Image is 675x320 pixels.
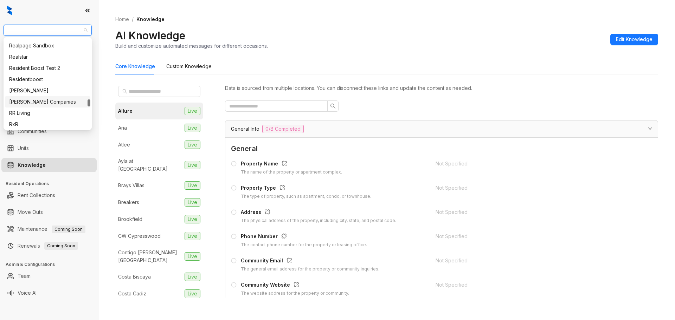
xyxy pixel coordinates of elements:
[52,226,85,233] span: Coming Soon
[5,40,90,51] div: Realpage Sandbox
[231,125,259,133] span: General Info
[241,184,371,193] div: Property Type
[1,47,97,61] li: Leads
[610,34,658,45] button: Edit Knowledge
[9,53,86,61] div: Realstar
[5,63,90,74] div: Resident Boost Test 2
[616,35,652,43] span: Edit Knowledge
[118,232,161,240] div: CW Cypresswood
[185,273,200,281] span: Live
[9,98,86,106] div: [PERSON_NAME] Companies
[1,188,97,202] li: Rent Collections
[9,76,86,83] div: Residentboost
[118,141,130,149] div: Atlee
[115,42,268,50] div: Build and customize automated messages for different occasions.
[9,42,86,50] div: Realpage Sandbox
[118,249,182,264] div: Contigo [PERSON_NAME][GEOGRAPHIC_DATA]
[436,208,632,216] div: Not Specified
[166,63,212,70] div: Custom Knowledge
[185,215,200,223] span: Live
[18,158,46,172] a: Knowledge
[185,107,200,115] span: Live
[241,233,367,242] div: Phone Number
[436,184,632,192] div: Not Specified
[118,124,127,132] div: Aria
[18,124,47,138] a: Communities
[185,181,200,190] span: Live
[118,107,133,115] div: Allure
[241,160,342,169] div: Property Name
[436,160,632,168] div: Not Specified
[262,125,304,133] span: 0/8 Completed
[5,85,90,96] div: Roers
[5,51,90,63] div: Realstar
[118,215,142,223] div: Brookfield
[1,239,97,253] li: Renewals
[118,157,182,173] div: Ayla at [GEOGRAPHIC_DATA]
[185,124,200,132] span: Live
[185,198,200,207] span: Live
[9,87,86,94] div: [PERSON_NAME]
[5,119,90,130] div: RxR
[241,290,349,297] div: The website address for the property or community.
[1,205,97,219] li: Move Outs
[1,158,97,172] li: Knowledge
[18,188,55,202] a: Rent Collections
[241,208,396,217] div: Address
[241,193,371,200] div: The type of property, such as apartment, condo, or townhouse.
[1,77,97,91] li: Leasing
[132,15,134,23] li: /
[7,6,12,15] img: logo
[115,29,185,42] h2: AI Knowledge
[1,269,97,283] li: Team
[231,143,652,154] span: General
[44,242,78,250] span: Coming Soon
[1,141,97,155] li: Units
[122,89,127,94] span: search
[9,64,86,72] div: Resident Boost Test 2
[436,281,632,289] div: Not Specified
[436,233,632,240] div: Not Specified
[1,94,97,108] li: Collections
[648,126,652,131] span: expanded
[225,120,658,137] div: General Info0/8 Completed
[6,261,98,268] h3: Admin & Configurations
[18,269,31,283] a: Team
[185,252,200,261] span: Live
[241,266,379,273] div: The general email address for the property or community inquiries.
[241,169,342,176] div: The name of the property or apartment complex.
[241,217,396,224] div: The physical address of the property, including city, state, and postal code.
[185,232,200,240] span: Live
[5,96,90,107] div: Roers Companies
[185,161,200,169] span: Live
[1,124,97,138] li: Communities
[9,120,86,128] div: RxR
[9,109,86,117] div: RR Living
[136,16,165,22] span: Knowledge
[118,273,151,281] div: Costa Biscaya
[436,257,632,265] div: Not Specified
[185,141,200,149] span: Live
[118,198,139,206] div: Breakers
[241,242,367,248] div: The contact phone number for the property or leasing office.
[5,107,90,119] div: RR Living
[1,222,97,236] li: Maintenance
[330,103,336,109] span: search
[6,181,98,187] h3: Resident Operations
[18,286,37,300] a: Voice AI
[118,182,144,189] div: Brays Villas
[185,289,200,298] span: Live
[1,286,97,300] li: Voice AI
[225,84,658,92] div: Data is sourced from multiple locations. You can disconnect these links and update the content as...
[114,15,130,23] a: Home
[18,239,78,253] a: RenewalsComing Soon
[241,257,379,266] div: Community Email
[5,74,90,85] div: Residentboost
[115,63,155,70] div: Core Knowledge
[18,205,43,219] a: Move Outs
[118,290,146,298] div: Costa Cadiz
[8,25,88,35] span: Magnolia Capital (Yardi)
[18,141,29,155] a: Units
[241,281,349,290] div: Community Website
